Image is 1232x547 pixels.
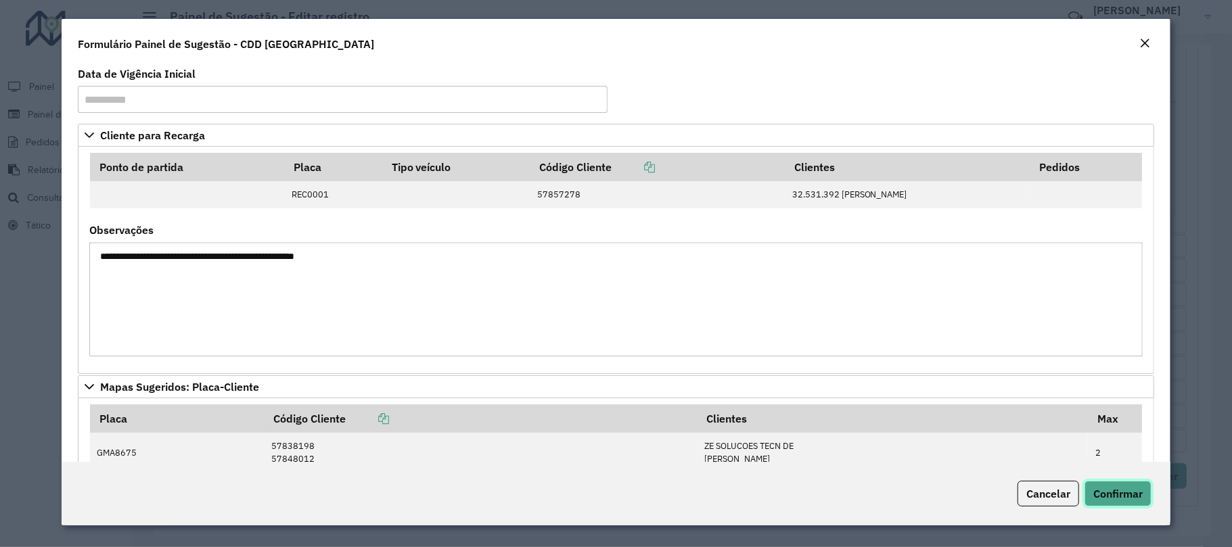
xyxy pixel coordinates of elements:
th: Código Cliente [265,404,698,433]
a: Cliente para Recarga [78,124,1154,147]
th: Clientes [698,404,1089,433]
th: Pedidos [1030,153,1143,181]
td: 57838198 57848012 [265,433,698,473]
span: Confirmar [1093,487,1143,500]
td: REC0001 [285,181,382,208]
th: Max [1088,404,1142,433]
div: Cliente para Recarga [78,147,1154,374]
a: Copiar [346,412,389,425]
td: ZE SOLUCOES TECN DE [PERSON_NAME] [698,433,1089,473]
td: 57857278 [530,181,785,208]
h4: Formulário Painel de Sugestão - CDD [GEOGRAPHIC_DATA] [78,36,374,52]
label: Data de Vigência Inicial [78,66,196,82]
button: Close [1135,35,1154,53]
td: 32.531.392 [PERSON_NAME] [785,181,1030,208]
a: Mapas Sugeridos: Placa-Cliente [78,375,1154,398]
td: GMA8675 [90,433,265,473]
span: Mapas Sugeridos: Placa-Cliente [100,381,259,392]
th: Placa [90,404,265,433]
button: Cancelar [1018,481,1079,506]
td: 2 [1088,433,1142,473]
span: Cliente para Recarga [100,130,205,141]
a: Copiar [612,160,656,174]
th: Ponto de partida [90,153,285,181]
em: Fechar [1139,38,1150,49]
span: Cancelar [1026,487,1070,500]
th: Tipo veículo [382,153,530,181]
th: Placa [285,153,382,181]
label: Observações [89,222,154,238]
th: Código Cliente [530,153,785,181]
button: Confirmar [1085,481,1151,506]
th: Clientes [785,153,1030,181]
